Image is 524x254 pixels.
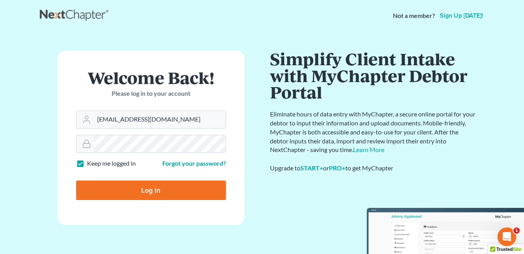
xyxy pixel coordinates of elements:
input: Email Address [94,111,226,128]
strong: Not a member? [393,11,435,20]
div: Upgrade to or to get MyChapter [270,164,477,173]
a: START+ [300,164,323,172]
a: Forgot your password? [162,159,226,167]
label: Keep me logged in [87,159,136,168]
a: Learn More [353,146,384,153]
a: Sign up [DATE]! [438,13,485,19]
input: Log In [76,181,226,200]
iframe: Intercom live chat [497,227,516,246]
h1: Welcome Back! [76,69,226,86]
p: Eliminate hours of data entry with MyChapter, a secure online portal for your debtor to input the... [270,110,477,154]
p: Please log in to your account [76,89,226,98]
a: PRO+ [329,164,345,172]
h1: Simplify Client Intake with MyChapter Debtor Portal [270,50,477,100]
span: 1 [513,227,520,234]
